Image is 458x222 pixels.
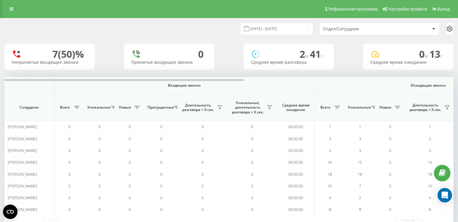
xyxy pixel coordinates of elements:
span: Всего [318,105,333,110]
span: 0 [98,148,101,153]
span: 0 [419,48,429,60]
span: 10 [328,183,332,189]
span: 0 [68,159,70,165]
span: 15 [358,159,362,165]
span: 0 [68,148,70,153]
span: 0 [251,124,253,129]
span: Длительность разговора > Х сек. [408,103,443,112]
span: Реферальная программа [328,7,378,11]
span: 13 [429,48,443,60]
button: Open CMP widget [3,205,17,219]
span: Длительность разговора > Х сек. [181,103,215,112]
div: Open Intercom Messenger [438,188,452,202]
div: 7 (50)% [52,48,84,60]
span: Новые [378,105,393,110]
span: 0 [251,171,253,177]
span: 4 [429,195,431,200]
span: 8 [359,207,361,212]
span: 1 [429,124,431,129]
span: 0 [201,171,204,177]
span: 0 [160,171,162,177]
span: 2 [359,195,361,200]
span: 0 [129,171,131,177]
span: 0 [68,195,70,200]
span: 16 [428,159,432,165]
span: 0 [129,148,131,153]
div: Среднее время ожидания [370,60,446,65]
span: м [305,53,310,59]
span: 3 [359,148,361,153]
span: 0 [98,136,101,141]
span: 0 [68,183,70,189]
td: 00:00:00 [277,204,315,215]
span: 0 [98,183,101,189]
span: 4 [329,195,331,200]
span: 3 [359,136,361,141]
span: Настройки профиля [388,7,427,11]
span: 0 [201,183,204,189]
div: Среднее время разговора [251,60,327,65]
td: 00:00:00 [277,145,315,156]
td: 00:00:00 [277,133,315,144]
div: Непринятые входящие звонки [12,60,88,65]
span: Выход [437,7,450,11]
span: 8 [429,207,431,212]
span: c [440,53,443,59]
span: 0 [389,159,391,165]
span: 0 [160,207,162,212]
span: 0 [201,195,204,200]
span: 18 [358,171,362,177]
span: 2 [300,48,310,60]
span: 3 [429,148,431,153]
span: 0 [98,124,101,129]
span: 0 [251,207,253,212]
span: 0 [251,136,253,141]
span: 8 [329,207,331,212]
span: 0 [160,159,162,165]
span: 0 [201,207,204,212]
span: 1 [329,124,331,129]
span: Входящие звонки [70,83,299,88]
span: 0 [129,183,131,189]
span: 16 [328,159,332,165]
span: [PERSON_NAME] [8,124,37,129]
span: 0 [160,148,162,153]
span: 0 [160,183,162,189]
span: 3 [329,148,331,153]
span: 0 [129,159,131,165]
div: 0 [198,48,204,60]
td: 00:00:00 [277,168,315,180]
span: 0 [129,136,131,141]
span: [PERSON_NAME] [8,207,37,212]
span: 0 [389,171,391,177]
span: Новые [117,105,132,110]
td: 00:00:00 [277,180,315,192]
span: 0 [389,195,391,200]
span: 0 [201,136,204,141]
span: 0 [129,124,131,129]
span: 0 [251,148,253,153]
span: 41 [310,48,323,60]
span: 0 [389,136,391,141]
span: 0 [160,136,162,141]
span: [PERSON_NAME] [8,136,37,141]
span: 0 [98,171,101,177]
span: 0 [160,124,162,129]
span: 0 [389,183,391,189]
span: Уникальные, длительность разговора > Х сек. [230,100,265,115]
span: [PERSON_NAME] [8,171,37,177]
span: [PERSON_NAME] [8,159,37,165]
span: [PERSON_NAME] [8,148,37,153]
span: 0 [251,195,253,200]
span: 0 [68,207,70,212]
span: 0 [160,195,162,200]
span: Всего [57,105,72,110]
td: 00:00:00 [277,121,315,133]
span: 0 [201,159,204,165]
span: 3 [429,136,431,141]
span: 0 [201,124,204,129]
span: м [425,53,429,59]
td: 00:00:00 [277,156,315,168]
span: 0 [129,207,131,212]
span: 0 [68,171,70,177]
